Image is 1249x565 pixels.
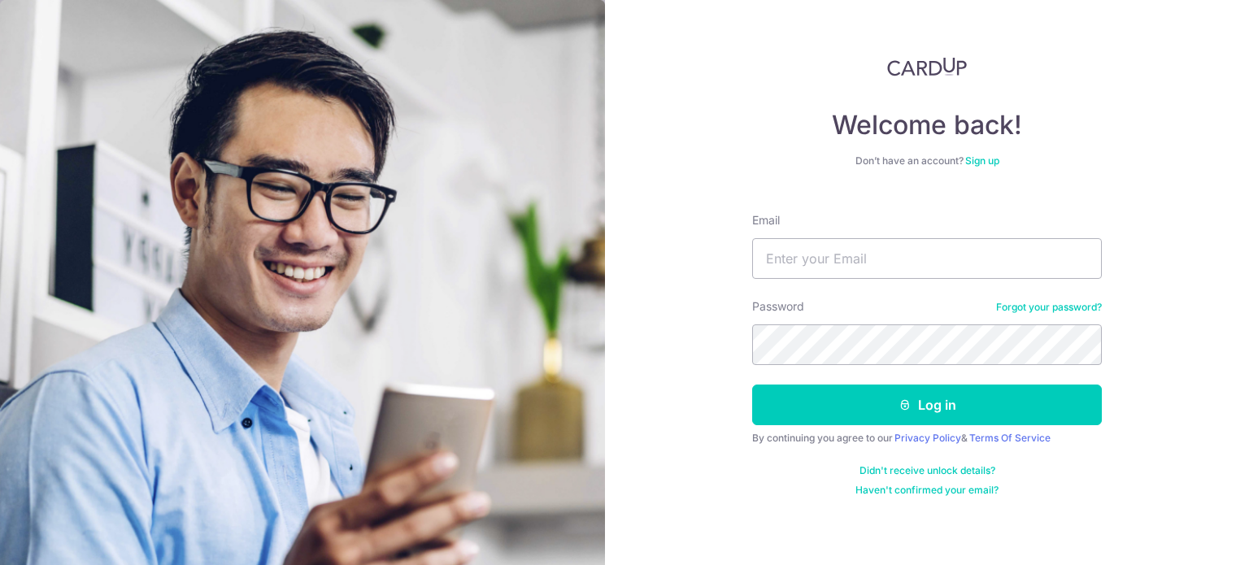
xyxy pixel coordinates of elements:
[860,464,995,477] a: Didn't receive unlock details?
[894,432,961,444] a: Privacy Policy
[752,432,1102,445] div: By continuing you agree to our &
[965,154,999,167] a: Sign up
[752,238,1102,279] input: Enter your Email
[752,109,1102,141] h4: Welcome back!
[996,301,1102,314] a: Forgot your password?
[752,154,1102,167] div: Don’t have an account?
[752,385,1102,425] button: Log in
[969,432,1051,444] a: Terms Of Service
[855,484,999,497] a: Haven't confirmed your email?
[752,298,804,315] label: Password
[752,212,780,228] label: Email
[887,57,967,76] img: CardUp Logo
